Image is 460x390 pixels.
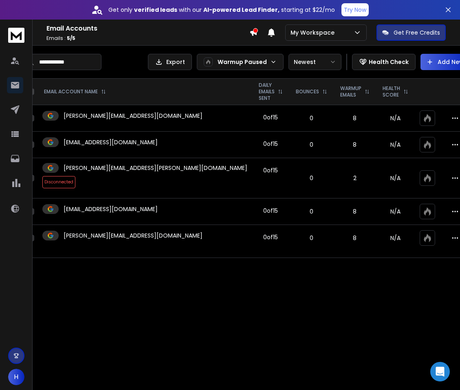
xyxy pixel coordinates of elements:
p: [EMAIL_ADDRESS][DOMAIN_NAME] [64,138,158,146]
div: Open Intercom Messenger [430,362,450,381]
p: Health Check [369,58,409,66]
p: N/A [381,141,410,149]
td: 8 [334,225,376,251]
p: DAILY EMAILS SENT [259,82,275,101]
td: 2 [334,158,376,198]
p: Get only with our starting at $22/mo [108,6,335,14]
p: [EMAIL_ADDRESS][DOMAIN_NAME] [64,205,158,213]
strong: verified leads [134,6,177,14]
div: EMAIL ACCOUNT NAME [44,88,106,95]
p: Warmup Paused [218,58,267,66]
p: 0 [294,141,329,149]
p: [PERSON_NAME][EMAIL_ADDRESS][DOMAIN_NAME] [64,112,202,120]
p: My Workspace [291,29,338,37]
p: 0 [294,207,329,216]
p: N/A [381,114,410,122]
td: 8 [334,198,376,225]
div: 0 of 15 [263,140,278,148]
div: 0 of 15 [263,113,278,121]
p: WARMUP EMAILS [340,85,361,98]
p: Try Now [344,6,366,14]
p: [PERSON_NAME][EMAIL_ADDRESS][PERSON_NAME][DOMAIN_NAME] [64,164,247,172]
span: Disconnected [42,176,75,188]
p: Emails : [46,35,249,42]
p: Get Free Credits [394,29,440,37]
button: H [8,369,24,385]
p: BOUNCES [296,88,319,95]
strong: AI-powered Lead Finder, [203,6,280,14]
p: 0 [294,114,329,122]
button: Get Free Credits [376,24,446,41]
button: Try Now [341,3,369,16]
span: 5 / 5 [67,35,75,42]
p: N/A [381,207,410,216]
div: 0 of 15 [263,233,278,241]
div: 0 of 15 [263,166,278,174]
div: 0 of 15 [263,207,278,215]
p: 0 [294,234,329,242]
p: 0 [294,174,329,182]
button: Health Check [352,54,416,70]
button: Newest [288,54,341,70]
p: [PERSON_NAME][EMAIL_ADDRESS][DOMAIN_NAME] [64,231,202,240]
h1: Email Accounts [46,24,249,33]
td: 8 [334,132,376,158]
button: Export [148,54,192,70]
p: HEALTH SCORE [383,85,400,98]
td: 8 [334,105,376,132]
p: N/A [381,174,410,182]
img: logo [8,28,24,43]
p: N/A [381,234,410,242]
